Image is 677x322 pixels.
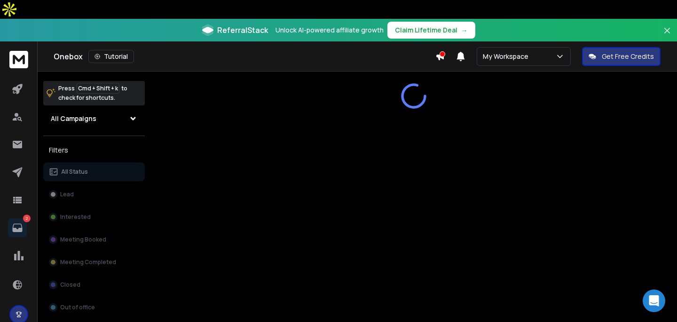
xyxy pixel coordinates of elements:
a: 2 [8,218,27,237]
div: Onebox [54,50,435,63]
h3: Filters [43,144,145,157]
button: Close banner [661,24,673,47]
h1: All Campaigns [51,114,96,123]
button: Tutorial [88,50,134,63]
p: Unlock AI-powered affiliate growth [276,25,384,35]
button: Claim Lifetime Deal→ [387,22,475,39]
span: ReferralStack [217,24,268,36]
p: My Workspace [483,52,532,61]
p: 2 [23,215,31,222]
button: Get Free Credits [582,47,661,66]
p: Get Free Credits [602,52,654,61]
p: Press to check for shortcuts. [58,84,127,103]
div: Open Intercom Messenger [643,290,665,312]
button: All Campaigns [43,109,145,128]
span: Cmd + Shift + k [77,83,119,94]
span: → [461,25,468,35]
